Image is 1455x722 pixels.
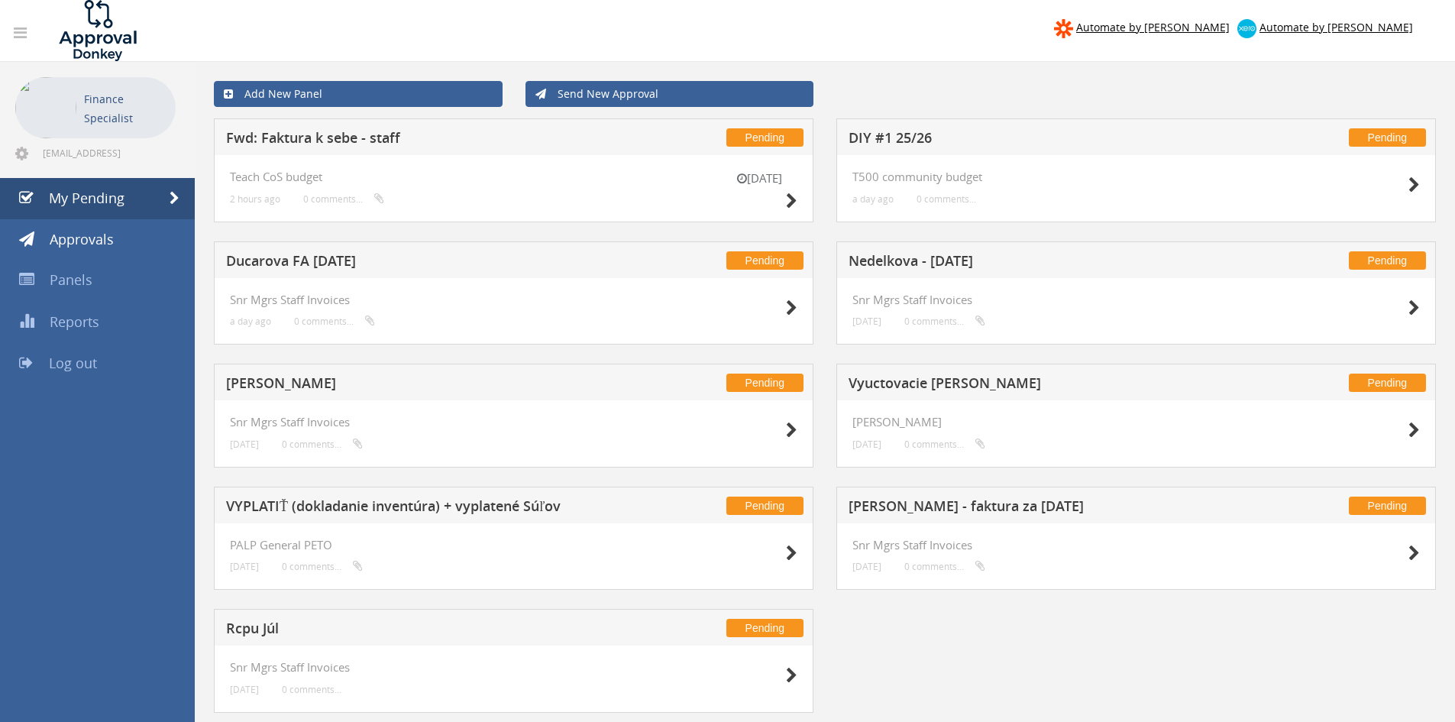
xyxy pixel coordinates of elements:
[904,561,985,572] small: 0 comments...
[721,170,797,186] small: [DATE]
[917,193,976,205] small: 0 comments...
[282,684,341,695] small: 0 comments...
[230,539,797,552] h4: PALP General PETO
[1349,128,1426,147] span: Pending
[726,374,803,392] span: Pending
[50,270,92,289] span: Panels
[852,439,881,450] small: [DATE]
[230,684,259,695] small: [DATE]
[230,316,271,327] small: a day ago
[852,561,881,572] small: [DATE]
[230,439,259,450] small: [DATE]
[214,81,503,107] a: Add New Panel
[50,312,99,331] span: Reports
[226,499,629,518] h5: VYPLATIŤ (dokladanie inventúra) + vyplatené Súľov
[1076,20,1230,34] span: Automate by [PERSON_NAME]
[1259,20,1413,34] span: Automate by [PERSON_NAME]
[852,416,1420,429] h4: [PERSON_NAME]
[230,661,797,674] h4: Snr Mgrs Staff Invoices
[904,439,985,450] small: 0 comments...
[1054,19,1073,38] img: zapier-logomark.png
[849,376,1251,395] h5: Vyuctovacie [PERSON_NAME]
[294,316,375,327] small: 0 comments...
[849,499,1251,518] h5: [PERSON_NAME] - faktura za [DATE]
[282,561,363,572] small: 0 comments...
[852,316,881,327] small: [DATE]
[49,354,97,372] span: Log out
[1237,19,1256,38] img: xero-logo.png
[726,619,803,637] span: Pending
[226,131,629,150] h5: Fwd: Faktura k sebe - staff
[852,539,1420,552] h4: Snr Mgrs Staff Invoices
[230,193,280,205] small: 2 hours ago
[852,293,1420,306] h4: Snr Mgrs Staff Invoices
[904,316,985,327] small: 0 comments...
[849,131,1251,150] h5: DIY #1 25/26
[1349,251,1426,270] span: Pending
[852,193,894,205] small: a day ago
[49,189,124,207] span: My Pending
[1349,374,1426,392] span: Pending
[852,170,1420,183] h4: T500 community budget
[726,251,803,270] span: Pending
[726,497,803,515] span: Pending
[230,561,259,572] small: [DATE]
[230,170,797,183] h4: Teach CoS budget
[226,254,629,273] h5: Ducarova FA [DATE]
[726,128,803,147] span: Pending
[226,376,629,395] h5: [PERSON_NAME]
[1349,497,1426,515] span: Pending
[525,81,814,107] a: Send New Approval
[50,230,114,248] span: Approvals
[43,147,173,159] span: [EMAIL_ADDRESS][DOMAIN_NAME]
[282,439,363,450] small: 0 comments...
[226,621,629,640] h5: Rcpu Júl
[849,254,1251,273] h5: Nedelkova - [DATE]
[84,89,168,128] p: Finance Specialist
[303,193,384,205] small: 0 comments...
[230,416,797,429] h4: Snr Mgrs Staff Invoices
[230,293,797,306] h4: Snr Mgrs Staff Invoices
